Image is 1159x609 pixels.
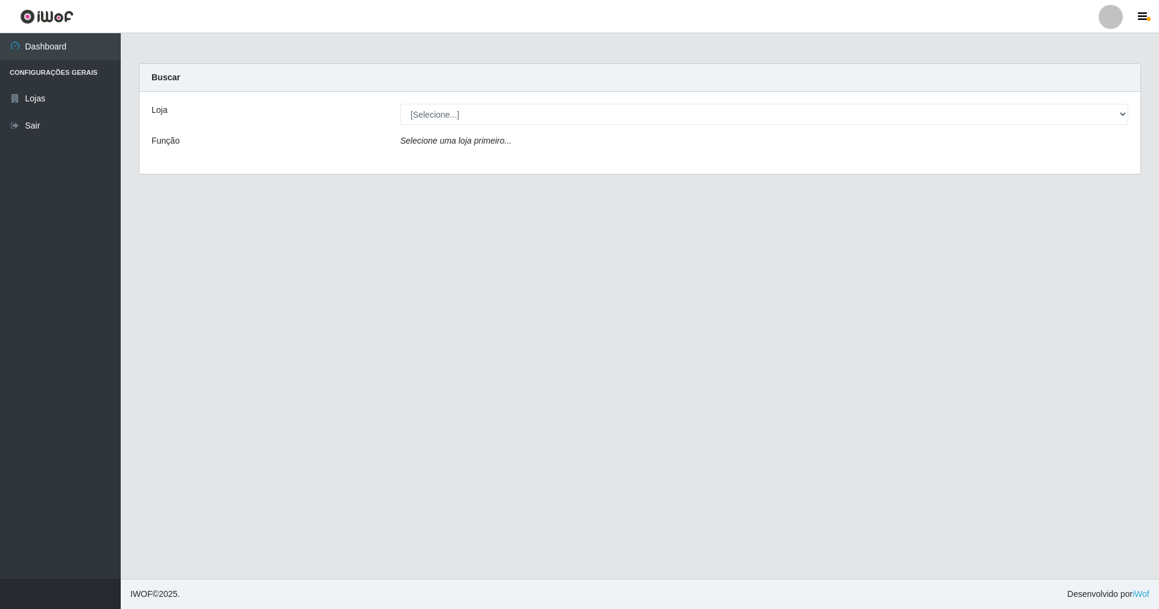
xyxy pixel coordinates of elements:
span: Desenvolvido por [1067,588,1149,601]
span: IWOF [130,589,153,599]
strong: Buscar [152,72,180,82]
a: iWof [1132,589,1149,599]
i: Selecione uma loja primeiro... [400,136,511,145]
img: CoreUI Logo [20,9,74,24]
span: © 2025 . [130,588,180,601]
label: Função [152,135,180,147]
label: Loja [152,104,167,116]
